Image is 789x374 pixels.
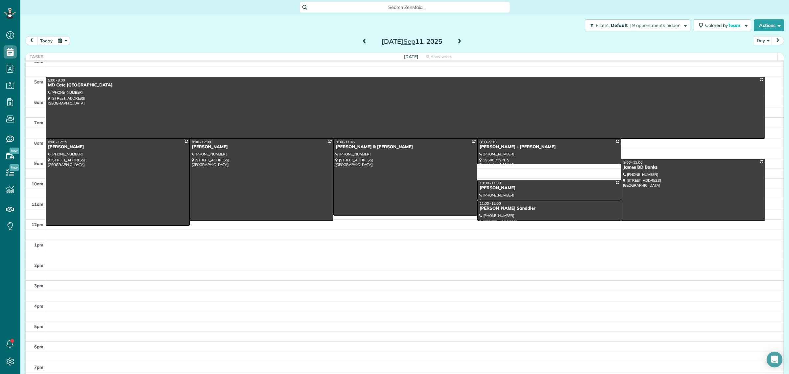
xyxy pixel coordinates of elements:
a: Filters: Default | 9 appointments hidden [582,19,690,31]
div: MD Cote [GEOGRAPHIC_DATA] [48,82,763,88]
span: 4am [34,59,43,64]
span: 8:00 - 12:00 [192,140,211,144]
span: 11:00 - 12:00 [480,201,501,206]
button: prev [25,36,38,45]
div: Open Intercom Messenger [767,352,782,367]
th: Tasks [26,53,45,60]
span: [DATE] [404,54,418,59]
span: 5am [34,79,43,84]
span: New [10,148,19,154]
span: Sep [403,37,415,45]
span: 3pm [34,283,43,288]
span: 8:00 - 9:15 [480,140,497,144]
span: 8am [34,140,43,146]
span: | 9 appointments hidden [630,22,681,28]
button: Colored byTeam [694,19,751,31]
button: next [772,36,784,45]
button: Filters: Default | 9 appointments hidden [585,19,690,31]
div: [PERSON_NAME] Sanddler [479,206,619,211]
button: Actions [754,19,784,31]
span: 5pm [34,324,43,329]
span: View week [431,54,452,59]
span: 5:00 - 8:00 [48,78,65,82]
span: 11am [32,201,43,207]
span: 4pm [34,303,43,309]
div: [PERSON_NAME] [48,144,188,150]
span: 12pm [32,222,43,227]
span: Colored by [705,22,743,28]
button: today [37,36,56,45]
span: 10am [32,181,43,186]
span: 8:00 - 11:45 [336,140,355,144]
span: 2pm [34,263,43,268]
span: 9am [34,161,43,166]
h2: [DATE] 11, 2025 [371,38,453,45]
span: 6pm [34,344,43,349]
div: [PERSON_NAME] [192,144,332,150]
span: 9:00 - 12:00 [623,160,642,165]
span: 7am [34,120,43,125]
div: [PERSON_NAME] & [PERSON_NAME] [335,144,475,150]
span: 8:00 - 12:15 [48,140,67,144]
span: 7pm [34,364,43,370]
span: New [10,164,19,171]
span: Filters: [596,22,610,28]
button: Day [754,36,772,45]
div: [PERSON_NAME] [479,185,619,191]
span: Team [728,22,741,28]
span: Default [611,22,628,28]
div: [PERSON_NAME] - [PERSON_NAME] [479,144,619,150]
div: James BD Banks [623,165,763,170]
span: 1pm [34,242,43,247]
span: 6am [34,100,43,105]
span: 10:00 - 11:00 [480,181,501,185]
